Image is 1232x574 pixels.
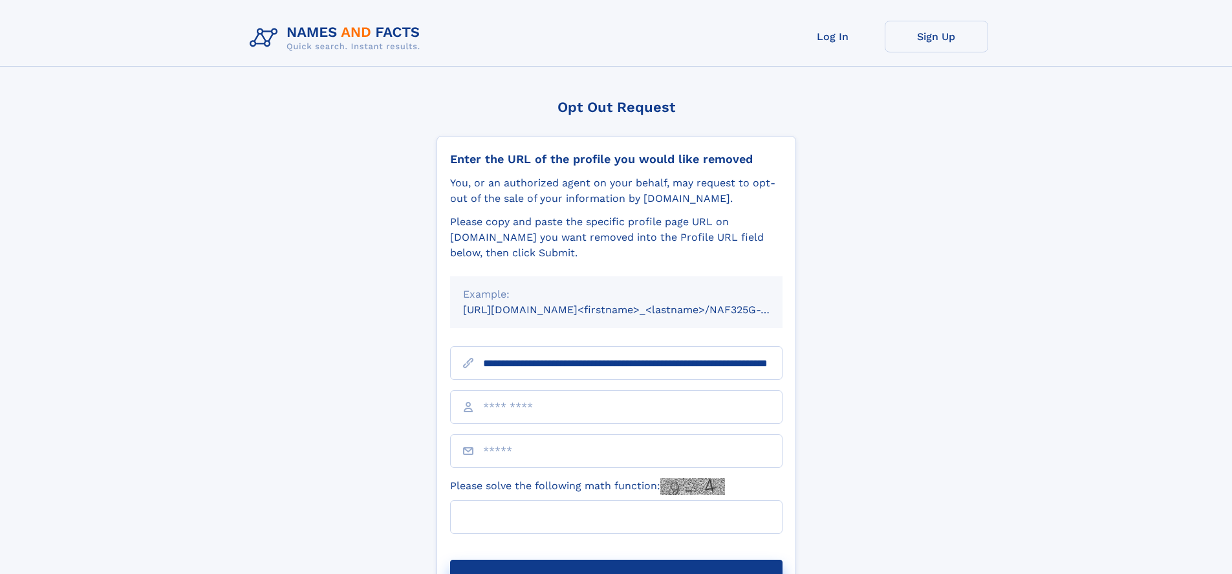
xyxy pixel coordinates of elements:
[885,21,988,52] a: Sign Up
[437,99,796,115] div: Opt Out Request
[450,175,783,206] div: You, or an authorized agent on your behalf, may request to opt-out of the sale of your informatio...
[781,21,885,52] a: Log In
[450,152,783,166] div: Enter the URL of the profile you would like removed
[463,304,807,316] small: [URL][DOMAIN_NAME]<firstname>_<lastname>/NAF325G-xxxxxxxx
[450,214,783,261] div: Please copy and paste the specific profile page URL on [DOMAIN_NAME] you want removed into the Pr...
[450,478,725,495] label: Please solve the following math function:
[244,21,431,56] img: Logo Names and Facts
[463,287,770,302] div: Example:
